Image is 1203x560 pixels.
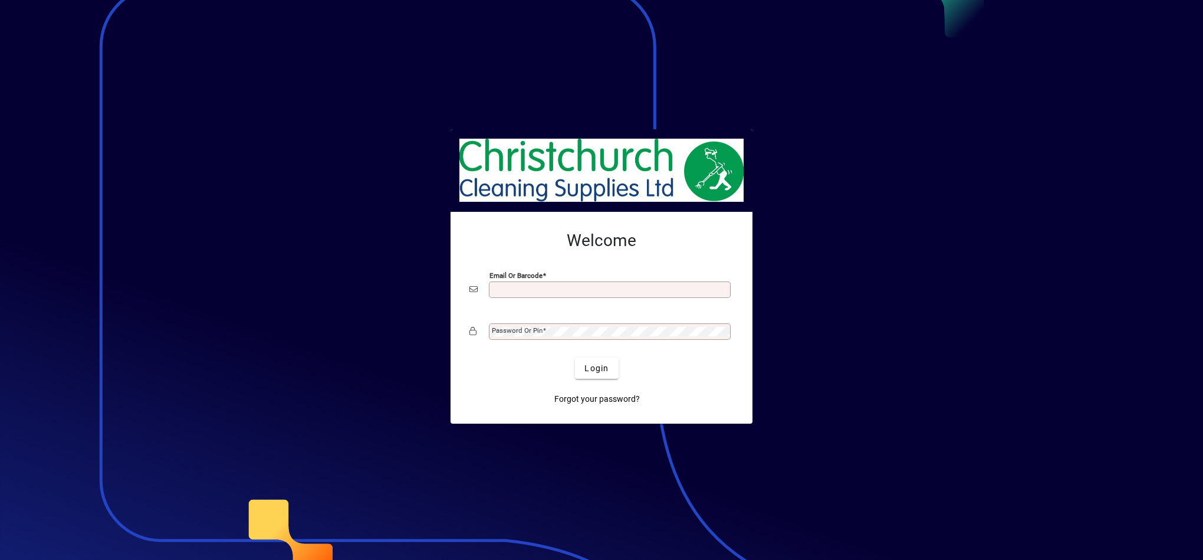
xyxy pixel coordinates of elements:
mat-label: Password or Pin [492,326,543,335]
mat-label: Email or Barcode [489,271,543,280]
span: Forgot your password? [554,393,640,405]
h2: Welcome [469,231,734,251]
a: Forgot your password? [550,388,645,410]
span: Login [584,362,609,375]
button: Login [575,358,618,379]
